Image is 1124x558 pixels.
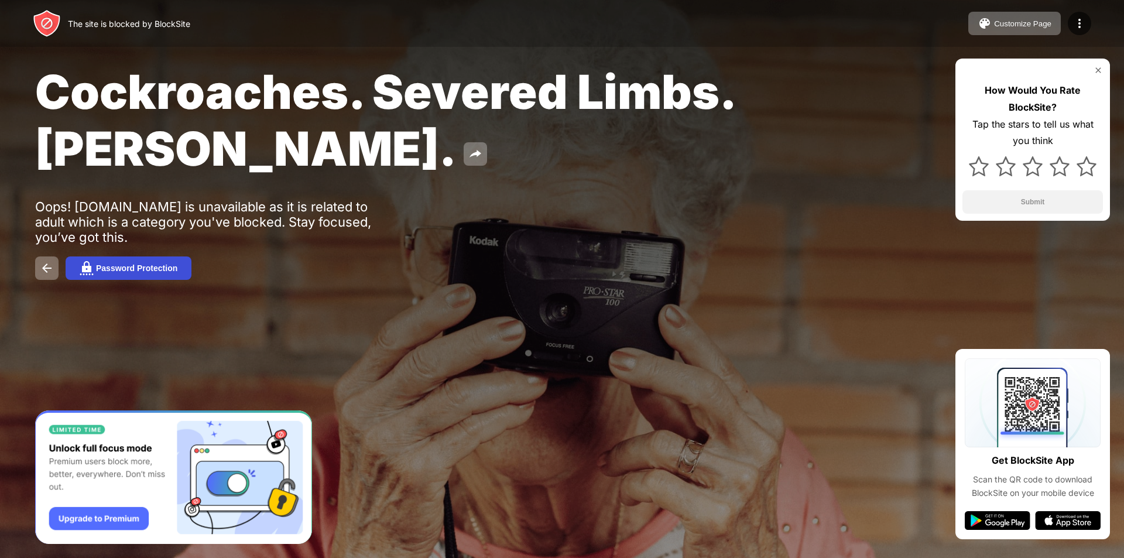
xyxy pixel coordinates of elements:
[1094,66,1103,75] img: rate-us-close.svg
[1023,156,1043,176] img: star.svg
[33,9,61,37] img: header-logo.svg
[80,261,94,275] img: password.svg
[68,19,190,29] div: The site is blocked by BlockSite
[66,256,191,280] button: Password Protection
[468,147,482,161] img: share.svg
[962,190,1103,214] button: Submit
[962,116,1103,150] div: Tap the stars to tell us what you think
[1072,16,1087,30] img: menu-icon.svg
[96,263,177,273] div: Password Protection
[978,16,992,30] img: pallet.svg
[35,199,397,245] div: Oops! [DOMAIN_NAME] is unavailable as it is related to adult which is a category you've blocked. ...
[40,261,54,275] img: back.svg
[996,156,1016,176] img: star.svg
[992,452,1074,469] div: Get BlockSite App
[962,82,1103,116] div: How Would You Rate BlockSite?
[965,511,1030,530] img: google-play.svg
[1035,511,1101,530] img: app-store.svg
[994,19,1051,28] div: Customize Page
[35,410,312,545] iframe: Banner
[35,63,734,177] span: Cockroaches. Severed Limbs. [PERSON_NAME].
[969,156,989,176] img: star.svg
[1077,156,1096,176] img: star.svg
[965,473,1101,499] div: Scan the QR code to download BlockSite on your mobile device
[968,12,1061,35] button: Customize Page
[1050,156,1070,176] img: star.svg
[965,358,1101,447] img: qrcode.svg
